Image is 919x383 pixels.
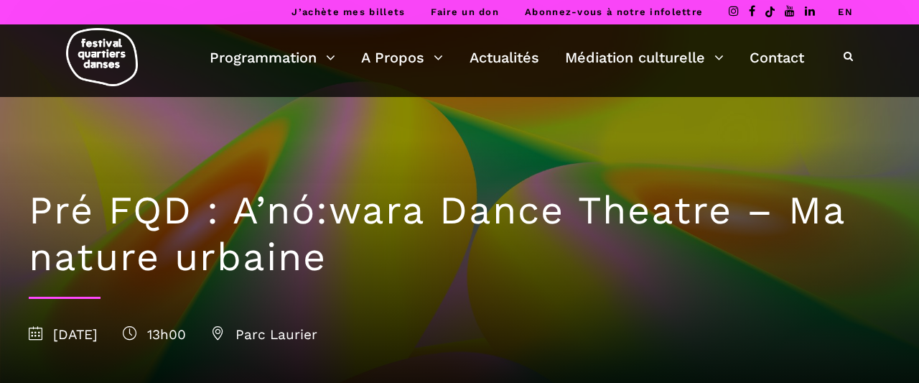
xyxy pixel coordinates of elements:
[66,28,138,86] img: logo-fqd-med
[470,45,539,70] a: Actualités
[750,45,804,70] a: Contact
[361,45,443,70] a: A Propos
[123,326,186,343] span: 13h00
[29,188,890,281] h1: Pré FQD : A’nó:wara Dance Theatre – Ma nature urbaine
[29,326,98,343] span: [DATE]
[838,6,853,17] a: EN
[211,326,317,343] span: Parc Laurier
[210,45,335,70] a: Programmation
[291,6,405,17] a: J’achète mes billets
[431,6,499,17] a: Faire un don
[525,6,703,17] a: Abonnez-vous à notre infolettre
[565,45,724,70] a: Médiation culturelle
